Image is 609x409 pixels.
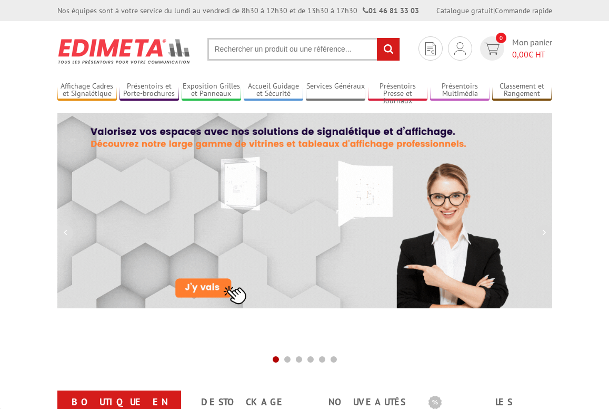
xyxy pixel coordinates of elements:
[512,36,552,61] span: Mon panier
[484,43,500,55] img: devis rapide
[436,5,552,16] div: |
[363,6,419,15] strong: 01 46 81 33 03
[244,82,303,99] a: Accueil Guidage et Sécurité
[182,82,241,99] a: Exposition Grilles et Panneaux
[512,49,528,60] span: 0,00
[57,32,192,71] img: Présentoir, panneau, stand - Edimeta - PLV, affichage, mobilier bureau, entreprise
[496,33,506,43] span: 0
[425,42,436,55] img: devis rapide
[492,82,552,99] a: Classement et Rangement
[430,82,490,99] a: Présentoirs Multimédia
[368,82,427,99] a: Présentoirs Presse et Journaux
[454,42,466,55] img: devis rapide
[306,82,365,99] a: Services Généraux
[57,5,419,16] div: Nos équipes sont à votre service du lundi au vendredi de 8h30 à 12h30 et de 13h30 à 17h30
[377,38,400,61] input: rechercher
[495,6,552,15] a: Commande rapide
[57,82,117,99] a: Affichage Cadres et Signalétique
[119,82,179,99] a: Présentoirs et Porte-brochures
[512,48,552,61] span: € HT
[436,6,493,15] a: Catalogue gratuit
[207,38,400,61] input: Rechercher un produit ou une référence...
[477,36,552,61] a: devis rapide 0 Mon panier 0,00€ HT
